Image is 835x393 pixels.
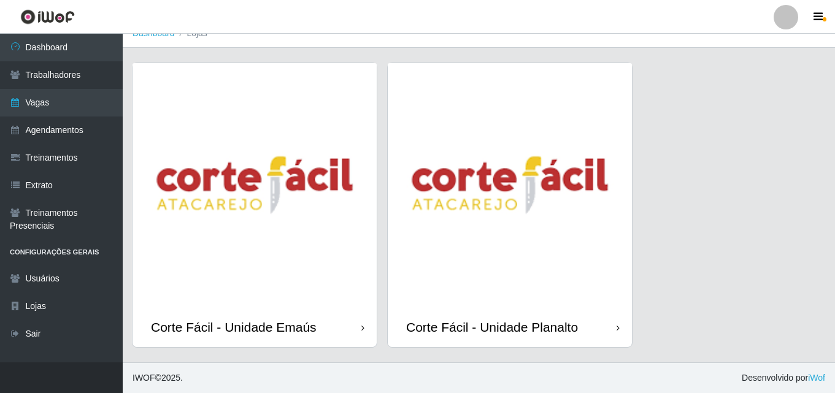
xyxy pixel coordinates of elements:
span: Desenvolvido por [742,372,825,384]
a: iWof [808,373,825,383]
div: Corte Fácil - Unidade Emaús [151,319,317,335]
div: Corte Fácil - Unidade Planalto [406,319,578,335]
a: Corte Fácil - Unidade Planalto [388,63,632,347]
img: cardImg [388,63,632,307]
img: CoreUI Logo [20,9,75,25]
span: © 2025 . [133,372,183,384]
nav: breadcrumb [123,20,835,48]
a: Corte Fácil - Unidade Emaús [133,63,377,347]
img: cardImg [133,63,377,307]
span: IWOF [133,373,155,383]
